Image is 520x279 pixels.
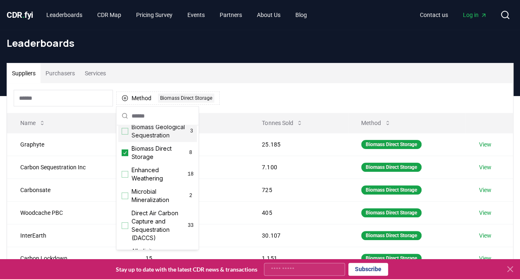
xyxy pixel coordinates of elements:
a: Blog [289,7,314,22]
div: Biomass Direct Storage [361,140,422,149]
a: View [479,163,491,171]
nav: Main [413,7,494,22]
a: View [479,140,491,149]
a: Events [181,7,211,22]
h1: Leaderboards [7,36,513,50]
td: Carbonsate [7,178,132,201]
span: 18 [187,171,194,178]
div: Biomass Direct Storage [361,163,422,172]
div: Biomass Direct Storage [361,185,422,195]
a: View [479,231,491,240]
a: View [479,209,491,217]
a: View [479,254,491,262]
td: 25.185 [249,133,347,156]
span: . [22,10,25,20]
button: Tonnes Sold [255,115,309,131]
span: Enhanced Weathering [132,166,187,183]
span: Biomass Geological Sequestration [132,123,189,139]
button: Name [14,115,52,131]
span: 2 [188,192,194,199]
span: 33 [187,222,193,229]
span: Biomass Direct Storage [132,144,188,161]
a: Partners [213,7,249,22]
td: 15 [132,247,249,269]
td: 30.107 [249,224,347,247]
a: CDR Map [91,7,128,22]
td: 405 [249,201,347,224]
a: Leaderboards [40,7,89,22]
td: Woodcache PBC [7,201,132,224]
td: 725 [249,178,347,201]
span: 8 [188,149,194,156]
div: Biomass Direct Storage [158,94,214,103]
span: 3 [189,128,194,135]
span: Alkalinity Enhancement [132,247,188,264]
a: View [479,186,491,194]
button: Method [355,115,398,131]
a: Contact us [413,7,455,22]
span: Microbial Mineralization [132,188,188,204]
a: CDR.fyi [7,9,33,21]
td: InterEarth [7,224,132,247]
div: Biomass Direct Storage [361,254,422,263]
button: Suppliers [7,63,41,83]
a: About Us [250,7,287,22]
div: Biomass Direct Storage [361,231,422,240]
td: Carbon Lockdown [7,247,132,269]
span: Log in [463,11,487,19]
button: Services [80,63,111,83]
button: Purchasers [41,63,80,83]
div: Biomass Direct Storage [361,208,422,217]
a: Log in [456,7,494,22]
button: MethodBiomass Direct Storage [116,91,220,105]
span: Direct Air Carbon Capture and Sequestration (DACCS) [132,209,188,242]
td: Carbon Sequestration Inc [7,156,132,178]
nav: Main [40,7,314,22]
a: Pricing Survey [129,7,179,22]
td: 1.151 [249,247,347,269]
span: CDR fyi [7,10,33,20]
td: Graphyte [7,133,132,156]
td: 7.100 [249,156,347,178]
